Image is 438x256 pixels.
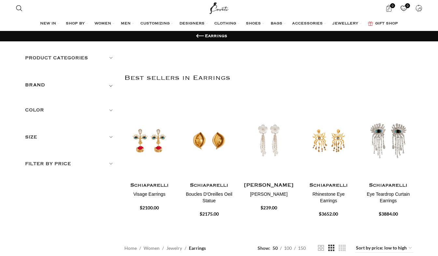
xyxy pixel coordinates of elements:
span: 50 [273,245,278,251]
a: CLOTHING [214,17,239,30]
a: [PERSON_NAME] [PERSON_NAME] $239.00 [244,180,294,211]
a: Schiaparelli Rhinestone Eye Earrings $3652.00 [304,180,353,218]
h1: Earrings [205,33,227,39]
a: GIFT SHOP [368,17,398,30]
a: DESIGNERS [179,17,208,30]
h5: Filter by price [25,160,115,167]
img: GiftBag [368,21,373,26]
span: GIFT SHOP [375,21,398,26]
span: Earrings [189,245,206,252]
a: Grid view 4 [339,244,346,252]
h4: Visage Earrings [124,191,174,198]
div: 1 / 13 [124,102,174,211]
span: CLOTHING [214,21,236,26]
h4: [PERSON_NAME] [244,191,294,198]
h4: Rhinestone Eye Earrings [304,191,353,204]
a: 0 [382,2,395,15]
span: MEN [121,21,131,26]
span: 0 [390,3,395,8]
img: Schiaparelli-Visage-Earrings-386218_nobg.png [124,102,174,180]
span: $2100.00 [140,205,159,210]
a: 0 [397,2,410,15]
span: SHOP BY [66,21,85,26]
span: JEWELLERY [332,21,358,26]
a: Home [124,245,137,252]
div: 2 / 13 [184,102,234,218]
a: Grid view 2 [318,244,324,252]
a: Go back [195,31,205,41]
span: NEW IN [40,21,56,26]
h5: Product categories [25,54,115,62]
h4: Eye Teardrop Curtain Earrings [363,191,413,204]
a: CUSTOMIZING [140,17,173,30]
span: Show [258,245,270,252]
img: JBehr2022-7.jpg [244,102,294,180]
nav: Breadcrumb [124,245,206,252]
a: BAGS [271,17,286,30]
a: 100 [282,245,294,252]
a: SHOES [246,17,264,30]
a: Grid view 3 [328,244,334,252]
span: 150 [298,245,306,251]
img: Schiaparelli-Eye-Teardrop-Curtain-Earrings33865_nobg.png [363,102,413,180]
span: WOMEN [94,21,111,26]
span: SHOES [246,21,261,26]
a: Site logo [208,5,230,10]
a: Schiaparelli Boucles D'Oreilles Oeil Statue $2175.00 [184,180,234,218]
a: Search [13,2,26,15]
a: ACCESSORIES [292,17,326,30]
h5: Color [25,107,115,114]
h5: BRAND [25,81,45,89]
span: ACCESSORIES [292,21,323,26]
img: Schiaparelli-Boucles-DOreilles-Oeil-Statue-353649_nobg.png [184,102,234,180]
h2: Best sellers in Earrings [124,61,413,95]
a: Schiaparelli Eye Teardrop Curtain Earrings $3884.00 [363,180,413,218]
img: Schiaparelli-Rhinestone-Eye-Earrings25453_nobg.png [304,102,353,180]
span: BAGS [271,21,282,26]
h4: [PERSON_NAME] [244,181,294,190]
div: 4 / 13 [304,102,353,218]
a: MEN [121,17,134,30]
div: My Wishlist [397,2,410,15]
span: 100 [284,245,292,251]
span: 0 [405,3,410,8]
h4: Schiaparelli [363,181,413,190]
h4: Boucles D'Oreilles Oeil Statue [184,191,234,204]
a: Schiaparelli Visage Earrings $2100.00 [124,180,174,211]
a: SHOP BY [66,17,88,30]
div: 5 / 13 [363,102,413,218]
a: 50 [270,245,280,252]
a: 150 [296,245,308,252]
div: 3 / 13 [244,102,294,211]
span: $2175.00 [200,211,219,217]
span: $239.00 [261,205,277,210]
select: Shop order [355,244,413,253]
div: Toggle filter [25,81,115,93]
a: WOMEN [94,17,114,30]
h4: Schiaparelli [184,181,234,190]
h5: Size [25,134,115,141]
a: Women [144,245,160,252]
a: Jewelry [166,245,182,252]
h4: Schiaparelli [124,181,174,190]
a: NEW IN [40,17,59,30]
span: DESIGNERS [179,21,205,26]
a: JEWELLERY [332,17,361,30]
h4: Schiaparelli [304,181,353,190]
span: $3884.00 [379,211,398,217]
span: CUSTOMIZING [140,21,170,26]
span: $3652.00 [319,211,338,217]
div: Main navigation [13,17,426,30]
